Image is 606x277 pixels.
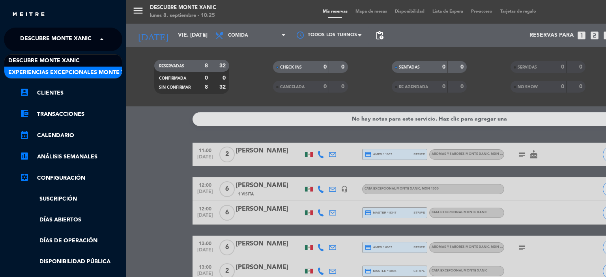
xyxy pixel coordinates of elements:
a: Días abiertos [20,216,122,225]
span: Experiencias Excepcionales Monte Xanic [8,68,139,77]
a: Configuración [20,173,122,183]
i: account_box [20,87,29,97]
a: calendar_monthCalendario [20,131,122,140]
img: MEITRE [12,12,45,18]
i: calendar_month [20,130,29,139]
a: account_balance_walletTransacciones [20,110,122,119]
i: settings_applications [20,173,29,182]
span: Descubre Monte Xanic [8,56,80,65]
a: account_boxClientes [20,88,122,98]
a: assessmentANÁLISIS SEMANALES [20,152,122,162]
span: pending_actions [375,31,384,40]
i: assessment [20,151,29,161]
span: Descubre Monte Xanic [20,31,92,48]
a: Disponibilidad pública [20,257,122,266]
i: account_balance_wallet [20,109,29,118]
a: Suscripción [20,195,122,204]
a: Días de Operación [20,236,122,245]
